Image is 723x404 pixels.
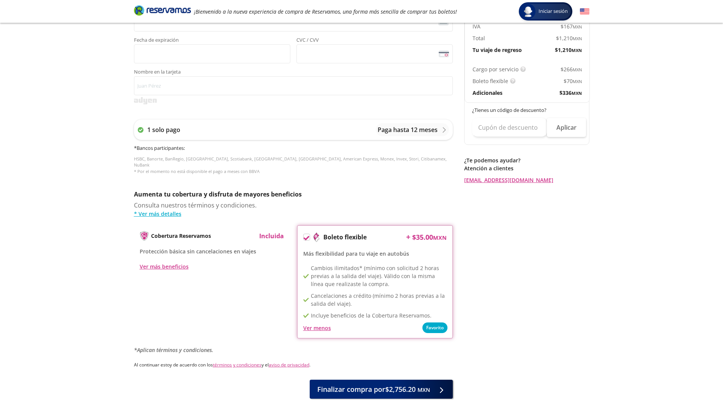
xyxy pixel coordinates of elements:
p: Adicionales [473,89,502,97]
p: Incluye beneficios de la Cobertura Reservamos. [311,311,432,319]
h6: * Bancos participantes : [134,145,453,152]
span: Iniciar sesión [536,8,571,15]
p: Boleto flexible [473,77,508,85]
span: Nombre en la tarjeta [134,69,453,76]
small: MXN [573,67,582,72]
p: Cambios ilimitados* (mínimo con solicitud 2 horas previas a la salida del viaje). Válido con la m... [311,264,447,288]
span: CVC / CVV [296,38,453,44]
span: $ 1,210 [556,34,582,42]
p: Al continuar estoy de acuerdo con los y el . [134,362,453,368]
button: Ver más beneficios [140,263,189,270]
div: Consulta nuestros términos y condiciones. [134,201,453,218]
p: Atención a clientes [464,164,589,172]
p: Cargo por servicio [473,65,518,73]
span: $ 266 [561,65,582,73]
p: ¿Te podemos ayudar? [464,156,589,164]
p: HSBC, Banorte, BanRegio, [GEOGRAPHIC_DATA], Scotiabank, [GEOGRAPHIC_DATA], [GEOGRAPHIC_DATA], Ame... [134,156,453,175]
a: [EMAIL_ADDRESS][DOMAIN_NAME] [464,176,589,184]
button: Aplicar [547,118,586,137]
span: Más flexibilidad para tu viaje en autobús [303,250,409,257]
span: Fecha de expiración [134,38,290,44]
span: $ 35.00 [412,232,447,242]
a: términos y condiciones [213,362,261,368]
p: + [406,231,410,243]
p: IVA [473,22,480,30]
input: Cupón de descuento [472,118,547,137]
small: MXN [433,234,447,241]
small: MXN [573,36,582,41]
span: $ 70 [564,77,582,85]
p: Boleto flexible [323,233,367,242]
p: Total [473,34,485,42]
button: English [580,7,589,16]
small: MXN [572,47,582,53]
button: Ver menos [303,324,331,332]
p: Aumenta tu cobertura y disfruta de mayores beneficios [134,190,453,199]
span: $ 1,210 [555,46,582,54]
p: Tu viaje de regreso [473,46,522,54]
p: Cobertura Reservamos [151,232,211,240]
iframe: Iframe del código de seguridad de la tarjeta asegurada [300,47,449,61]
a: * Ver más detalles [134,210,453,218]
span: Finalizar compra por $2,756.20 [317,384,430,395]
em: ¡Bienvenido a la nueva experiencia de compra de Reservamos, una forma más sencilla de comprar tus... [194,8,457,15]
span: * Por el momento no está disponible el pago a meses con BBVA [134,168,260,174]
small: MXN [417,386,430,393]
p: Incluida [259,231,284,241]
p: ¿Tienes un código de descuento? [472,107,582,114]
small: MXN [572,90,582,96]
a: Brand Logo [134,5,191,18]
span: $ 167 [561,22,582,30]
span: Protección básica sin cancelaciones en viajes [140,248,256,255]
input: Nombre en la tarjeta [134,76,453,95]
img: svg+xml;base64,PD94bWwgdmVyc2lvbj0iMS4wIiBlbmNvZGluZz0iVVRGLTgiPz4KPHN2ZyB3aWR0aD0iMzk2cHgiIGhlaW... [134,97,157,104]
button: Finalizar compra por$2,756.20 MXN [310,380,453,399]
iframe: Iframe de la fecha de caducidad de la tarjeta asegurada [137,47,287,61]
p: *Aplican términos y condiciones. [134,346,453,354]
p: 1 solo pago [147,125,180,134]
p: Cancelaciones a crédito (mínimo 2 horas previas a la salida del viaje). [311,292,447,308]
span: $ 336 [559,89,582,97]
a: aviso de privacidad [269,362,309,368]
p: Paga hasta 12 meses [378,125,438,134]
small: MXN [573,24,582,30]
i: Brand Logo [134,5,191,16]
small: MXN [573,79,582,84]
